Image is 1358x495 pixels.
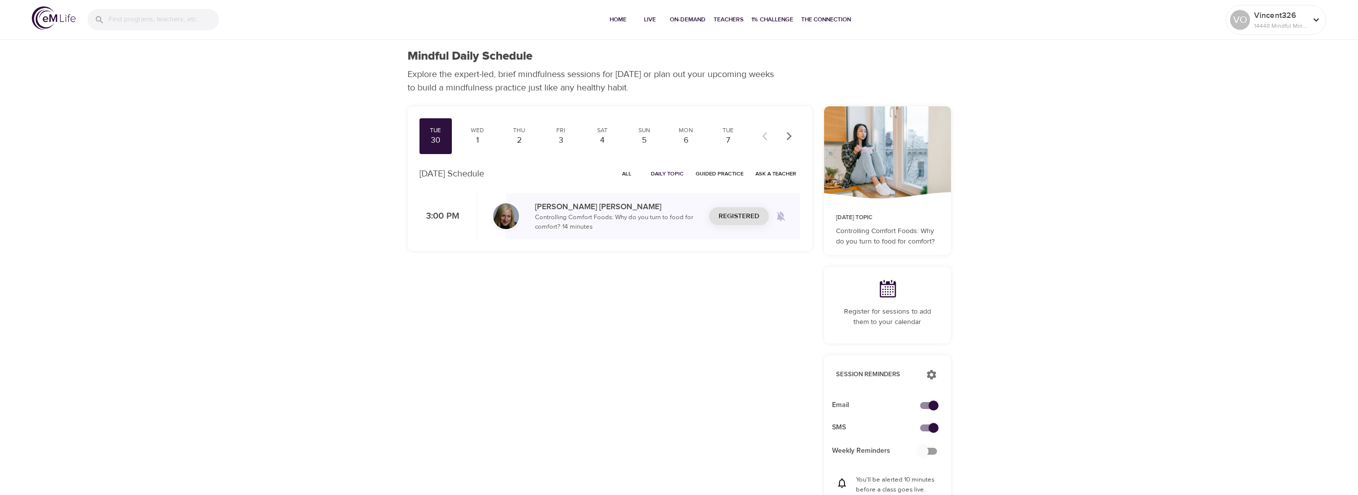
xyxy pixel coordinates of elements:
p: [DATE] Topic [836,213,939,222]
div: 6 [674,135,699,146]
span: Live [638,14,662,25]
button: All [611,166,643,181]
div: 1 [465,135,490,146]
p: Controlling Comfort Foods: Why do you turn to food for comfort? · 14 minutes [535,213,701,232]
button: Daily Topic [647,166,688,181]
button: Guided Practice [692,166,747,181]
input: Find programs, teachers, etc... [108,9,219,30]
img: logo [32,6,76,30]
span: On-Demand [670,14,706,25]
p: [DATE] Schedule [419,167,484,180]
div: Wed [465,126,490,135]
span: Ask a Teacher [755,169,796,178]
p: Session Reminders [836,370,916,380]
div: Sat [590,126,615,135]
span: SMS [832,422,927,433]
button: Ask a Teacher [751,166,800,181]
p: 3:00 PM [419,210,459,223]
h1: Mindful Daily Schedule [408,49,532,64]
span: Daily Topic [651,169,684,178]
div: Sun [632,126,657,135]
p: [PERSON_NAME] [PERSON_NAME] [535,201,701,213]
div: 2 [507,135,531,146]
p: Explore the expert-led, brief mindfulness sessions for [DATE] or plan out your upcoming weeks to ... [408,68,781,94]
div: 4 [590,135,615,146]
div: Tue [716,126,740,135]
div: Thu [507,126,531,135]
p: Register for sessions to add them to your calendar [836,307,939,328]
span: Home [606,14,630,25]
span: Remind me when a class goes live every Tuesday at 3:00 PM [769,204,793,228]
div: Tue [423,126,448,135]
div: VO [1230,10,1250,30]
p: Vincent326 [1254,9,1307,21]
span: Registered [719,210,759,223]
button: Registered [709,207,769,226]
div: Mon [674,126,699,135]
p: 14448 Mindful Minutes [1254,21,1307,30]
span: Guided Practice [696,169,743,178]
span: All [615,169,639,178]
div: 30 [423,135,448,146]
span: Email [832,400,927,411]
span: Weekly Reminders [832,446,927,456]
span: Teachers [714,14,743,25]
p: Controlling Comfort Foods: Why do you turn to food for comfort? [836,226,939,247]
span: The Connection [801,14,851,25]
div: Fri [548,126,573,135]
p: You'll be alerted 10 minutes before a class goes live. [856,475,939,495]
div: 5 [632,135,657,146]
div: 7 [716,135,740,146]
div: 3 [548,135,573,146]
img: Diane_Renz-min.jpg [493,203,519,229]
span: 1% Challenge [751,14,793,25]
